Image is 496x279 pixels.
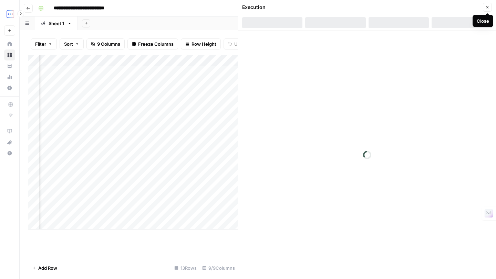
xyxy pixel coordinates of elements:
a: Settings [4,82,15,93]
a: AirOps Academy [4,126,15,137]
a: Your Data [4,60,15,71]
a: Home [4,38,15,49]
span: Row Height [192,41,216,47]
button: 9 Columns [86,38,125,49]
button: Add Row [28,263,61,274]
span: Undo [234,41,246,47]
div: 9/9 Columns [199,263,238,274]
div: Execution [242,4,266,11]
a: Sheet 1 [35,16,78,30]
span: Sort [64,41,73,47]
img: TripleDart Logo [4,8,17,20]
a: Browse [4,49,15,60]
button: Sort [60,38,84,49]
span: Freeze Columns [138,41,174,47]
div: Close [477,18,489,24]
a: Usage [4,71,15,82]
button: Filter [31,38,57,49]
button: Freeze Columns [127,38,178,49]
div: Sheet 1 [49,20,64,27]
div: 13 Rows [172,263,199,274]
button: Row Height [181,38,221,49]
span: Add Row [38,265,57,271]
button: What's new? [4,137,15,148]
button: Workspace: TripleDart [4,5,15,23]
span: Filter [35,41,46,47]
span: 9 Columns [97,41,120,47]
button: Undo [224,38,250,49]
button: Help + Support [4,148,15,159]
